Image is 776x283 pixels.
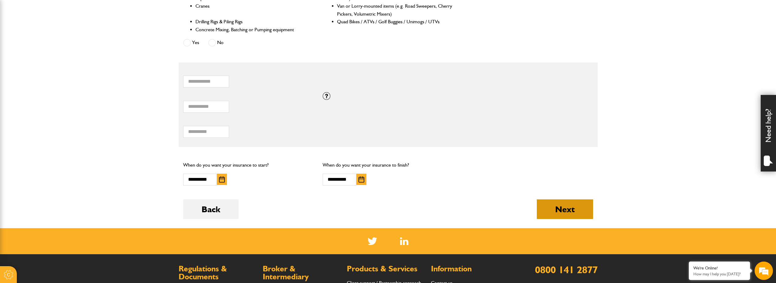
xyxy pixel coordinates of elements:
li: Cranes [195,2,311,18]
li: Drilling Rigs & Piling Rigs [195,18,311,26]
label: Yes [183,39,199,47]
h2: Products & Services [347,265,425,273]
h2: Regulations & Documents [179,265,257,281]
img: d_20077148190_company_1631870298795_20077148190 [10,34,26,43]
img: Choose date [219,176,225,183]
input: Enter your last name [8,57,112,70]
button: Next [537,199,593,219]
li: Van or Lorry-mounted items (e.g. Road Sweepers, Cherry Pickers, Volumetric Mixers) [337,2,453,18]
p: How may I help you today? [693,272,745,276]
li: Concrete Mixing, Batching or Pumping equipment [195,26,311,34]
div: Chat with us now [32,34,103,42]
div: Need help? [761,95,776,172]
a: LinkedIn [400,237,408,245]
img: Choose date [358,176,364,183]
button: Back [183,199,239,219]
h2: Information [431,265,509,273]
img: Twitter [368,237,377,245]
label: No [208,39,224,47]
h2: Broker & Intermediary [263,265,341,281]
input: Enter your phone number [8,93,112,106]
p: When do you want your insurance to start? [183,161,314,169]
img: Linked In [400,237,408,245]
em: Start Chat [83,189,111,197]
div: Minimize live chat window [100,3,115,18]
a: 0800 141 2877 [535,264,598,276]
li: Quad Bikes / ATVs / Golf Buggies / Unimogs / UTVs [337,18,453,26]
p: When do you want your insurance to finish? [323,161,453,169]
input: Enter your email address [8,75,112,88]
div: We're Online! [693,266,745,271]
textarea: Type your message and hit 'Enter' [8,111,112,183]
